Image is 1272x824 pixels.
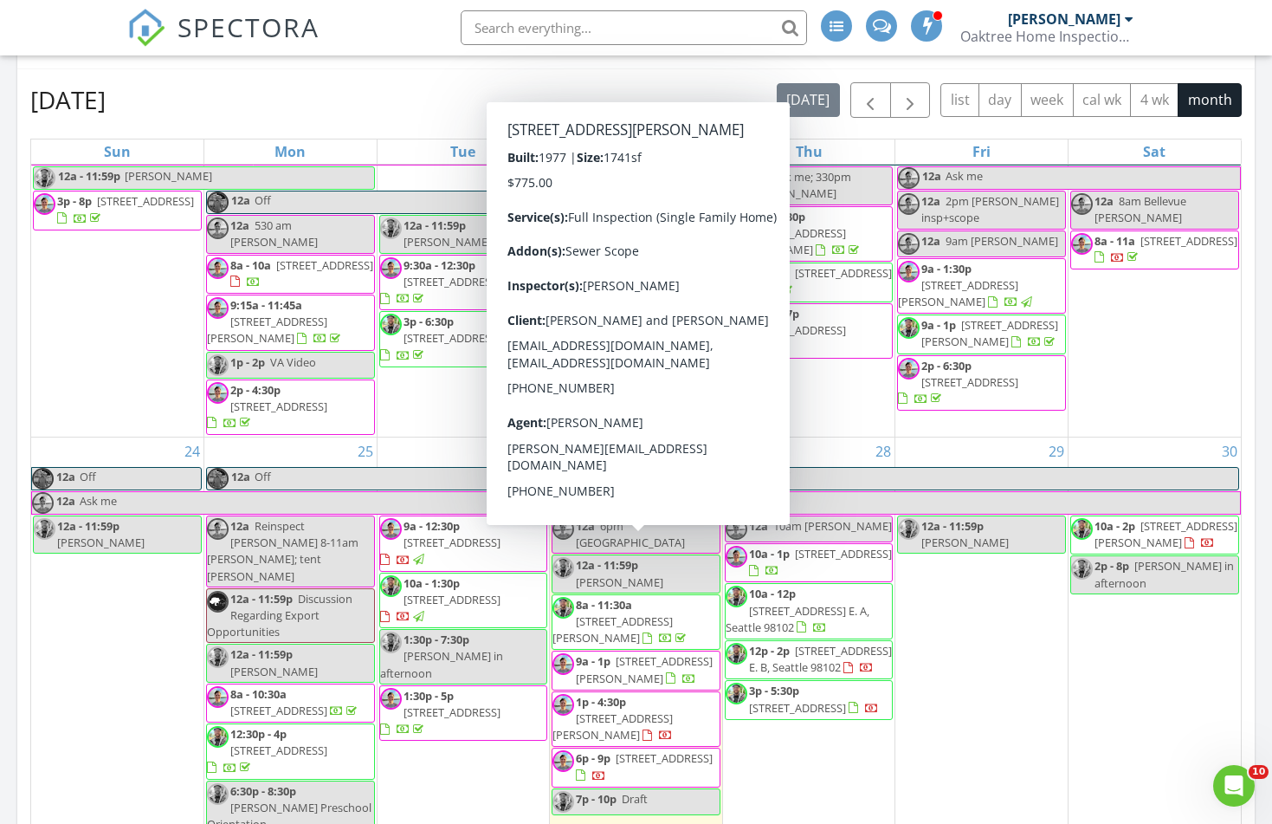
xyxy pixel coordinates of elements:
[725,543,894,582] a: 10a - 1p [STREET_ADDRESS]
[57,518,119,534] span: 12a - 11:59p
[354,438,377,465] a: Go to August 25, 2025
[404,704,500,720] span: [STREET_ADDRESS]
[255,192,271,208] span: Off
[726,518,747,540] img: img_2154.jpeg
[207,646,229,668] img: 20210512_131428.jpg
[576,694,626,710] span: 1p - 4:30p
[777,83,840,117] button: [DATE]
[1071,518,1093,540] img: 20210512_131428.jpg
[576,750,713,782] a: 6p - 9p [STREET_ADDRESS]
[1130,83,1178,117] button: 4 wk
[552,243,720,299] a: 9a - 12:30p [STREET_ADDRESS]
[552,613,673,646] span: [STREET_ADDRESS][PERSON_NAME]
[380,314,402,335] img: 20210512_131428.jpg
[1094,233,1237,265] a: 8a - 11a [STREET_ADDRESS]
[897,355,1066,412] a: 2p - 6:30p [STREET_ADDRESS]
[921,193,1059,225] span: 2pm [PERSON_NAME] insp+scope
[32,468,54,490] img: 8963bb0bd5d14165a88c57d697d8e1c3_1_105_c.jpeg
[404,575,460,591] span: 10a - 1:30p
[749,643,892,675] a: 12p - 2p [STREET_ADDRESS] E. B, Seattle 98102
[576,557,638,573] span: 12a - 11:59p
[379,516,548,572] a: 9a - 12:30p [STREET_ADDRESS]
[34,518,55,540] img: 20210512_131428.jpg
[1140,139,1169,164] a: Saturday
[552,518,574,540] img: img_2154.jpeg
[921,374,1018,390] span: [STREET_ADDRESS]
[1071,193,1093,215] img: img_2154.jpeg
[725,303,894,360] a: 3:30p - 7p [STREET_ADDRESS]
[921,317,1058,349] span: [STREET_ADDRESS][PERSON_NAME]
[749,468,770,490] span: 12a
[960,28,1133,45] div: Oaktree Home Inspections
[552,691,720,748] a: 1p - 4:30p [STREET_ADDRESS][PERSON_NAME]
[230,686,287,702] span: 8a - 10:30a
[230,664,318,679] span: [PERSON_NAME]
[230,686,360,718] a: 8a - 10:30a [STREET_ADDRESS]
[206,255,375,294] a: 8a - 10a [STREET_ADDRESS]
[1071,233,1093,255] img: img_2154.jpeg
[898,193,920,215] img: img_2154.jpeg
[207,686,229,708] img: img_2154.jpeg
[552,791,574,813] img: 20210512_131428.jpg
[749,643,790,659] span: 12p - 2p
[940,83,979,117] button: list
[404,518,460,534] span: 9a - 12:30p
[552,302,574,324] img: 20210512_131428.jpg
[576,518,595,534] span: 12a
[552,369,673,418] a: 2p - 4:30p [STREET_ADDRESS]
[622,791,648,807] span: Draft
[552,245,673,294] a: 9a - 12:30p [STREET_ADDRESS]
[749,546,892,578] a: 10a - 1p [STREET_ADDRESS]
[207,191,229,213] img: 8963bb0bd5d14165a88c57d697d8e1c3_1_105_c.jpeg
[726,468,747,490] img: 8963bb0bd5d14165a88c57d697d8e1c3_1_105_c.jpeg
[57,193,92,209] span: 3p - 8p
[57,167,121,189] span: 12a - 11:59p
[552,369,574,391] img: img_2154.jpeg
[1094,233,1135,249] span: 8a - 11a
[749,322,846,338] span: [STREET_ADDRESS]
[921,317,1058,349] a: 9a - 1p [STREET_ADDRESS][PERSON_NAME]
[749,306,799,321] span: 3:30p - 7p
[127,23,320,60] a: SPECTORA
[700,438,722,465] a: Go to August 27, 2025
[1071,558,1093,580] img: 20210512_131428.jpg
[379,311,548,367] a: 3p - 6:30p [STREET_ADDRESS]
[628,302,715,318] span: [PERSON_NAME]
[897,258,1066,315] a: 9a - 1:30p [STREET_ADDRESS][PERSON_NAME]
[616,750,713,766] span: [STREET_ADDRESS]
[552,653,574,675] img: img_2154.jpeg
[1021,83,1074,117] button: week
[576,791,617,807] span: 7p - 10p
[230,703,327,718] span: [STREET_ADDRESS]
[526,438,549,465] a: Go to August 26, 2025
[380,632,402,653] img: 20210512_131428.jpg
[726,306,747,328] img: img_2154.jpeg
[890,82,931,118] button: Next month
[230,783,296,799] span: 6:30p - 8:30p
[1008,10,1120,28] div: [PERSON_NAME]
[898,167,920,189] img: img_2154.jpeg
[576,369,626,385] span: 2p - 4:30p
[921,518,984,534] span: 12a - 11:59p
[898,317,920,339] img: 20210512_131428.jpg
[207,518,229,540] img: img_2154.jpeg
[576,653,713,685] a: 9a - 1p [STREET_ADDRESS][PERSON_NAME]
[380,257,500,306] a: 9:30a - 12:30p [STREET_ADDRESS]
[230,726,287,742] span: 12:30p - 4p
[255,469,271,484] span: Off
[57,193,194,225] a: 3p - 8p [STREET_ADDRESS]
[206,380,375,436] a: 2p - 4:30p [STREET_ADDRESS]
[230,399,327,414] span: [STREET_ADDRESS]
[230,743,327,758] span: [STREET_ADDRESS]
[34,167,55,189] img: 20210512_131428.jpg
[30,82,106,117] h2: [DATE]
[380,217,402,239] img: 20210512_131428.jpg
[749,586,796,601] span: 10a - 12p
[726,546,747,568] img: img_2154.jpeg
[552,557,574,579] img: 20210512_131428.jpg
[380,648,503,680] span: [PERSON_NAME] in afternoon
[1094,193,1114,209] span: 12a
[1070,230,1239,269] a: 8a - 11a [STREET_ADDRESS]
[921,317,956,333] span: 9a - 1p
[207,382,229,404] img: img_2154.jpeg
